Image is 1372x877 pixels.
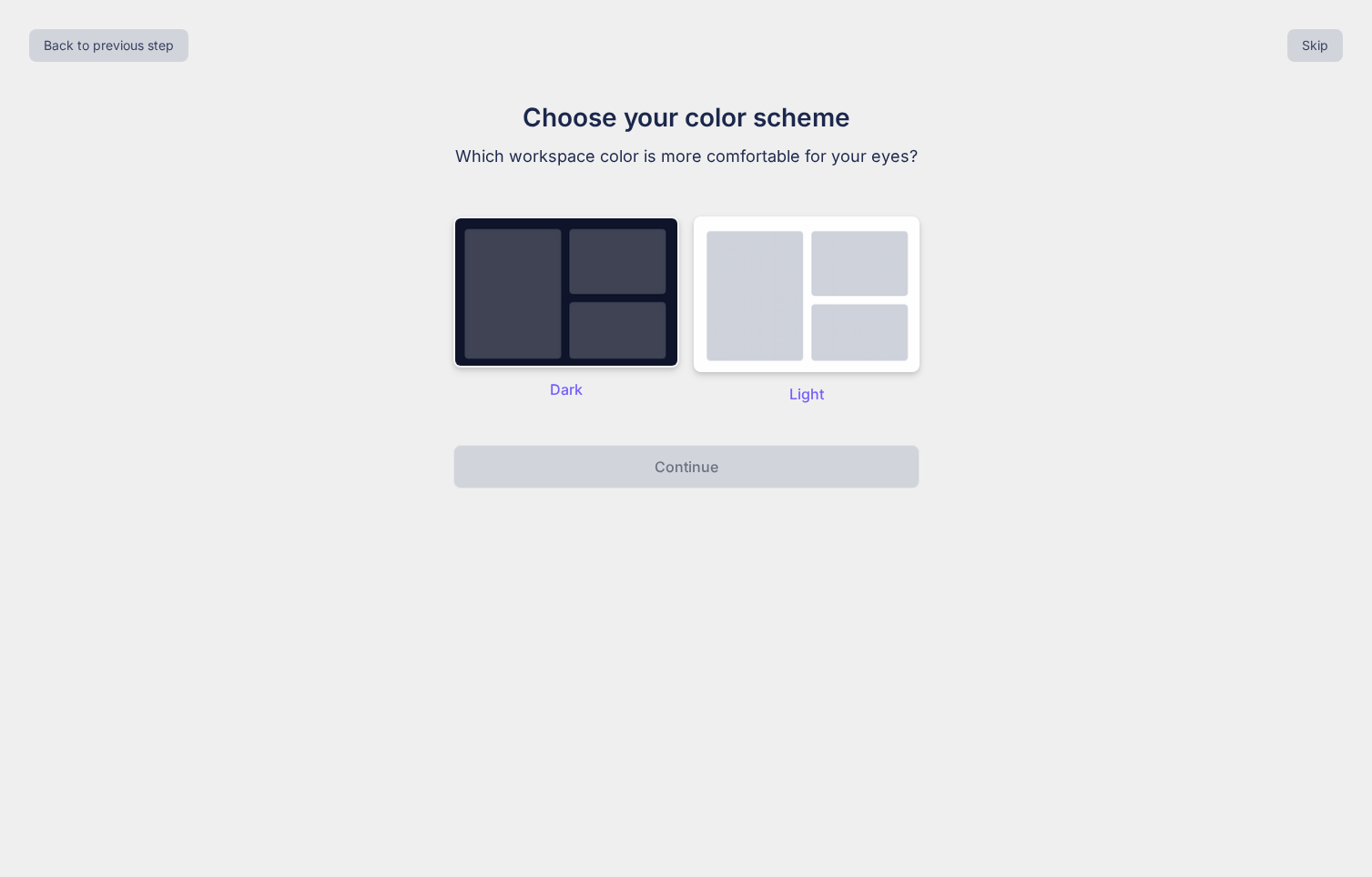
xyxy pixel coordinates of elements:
p: Dark [453,378,679,400]
h1: Choose your color scheme [381,98,992,136]
button: Continue [453,445,920,489]
button: Skip [1287,29,1343,62]
img: dark [453,217,679,368]
img: dark [694,217,920,372]
button: Back to previous step [29,29,188,62]
p: Which workspace color is more comfortable for your eyes? [381,144,992,169]
p: Continue [655,456,718,478]
p: Light [694,383,920,405]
